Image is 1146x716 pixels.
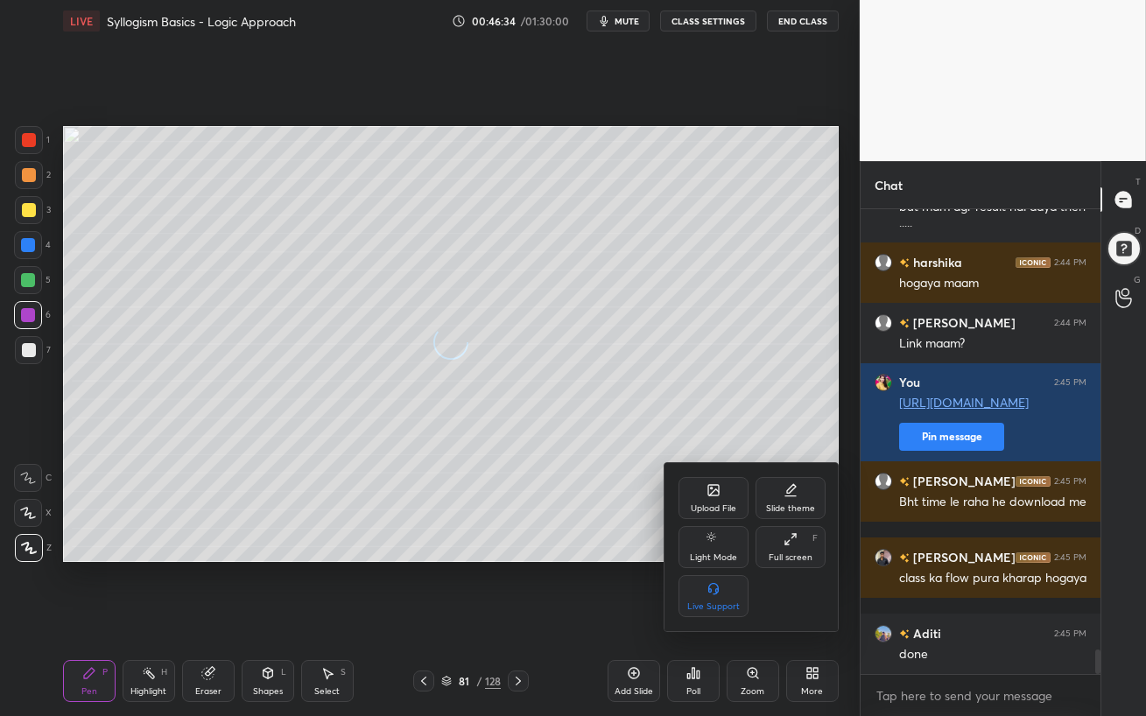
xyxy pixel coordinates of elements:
div: Live Support [687,602,740,611]
div: Slide theme [766,504,815,513]
div: Full screen [769,553,812,562]
div: Light Mode [690,553,737,562]
div: Upload File [691,504,736,513]
div: F [812,534,818,543]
